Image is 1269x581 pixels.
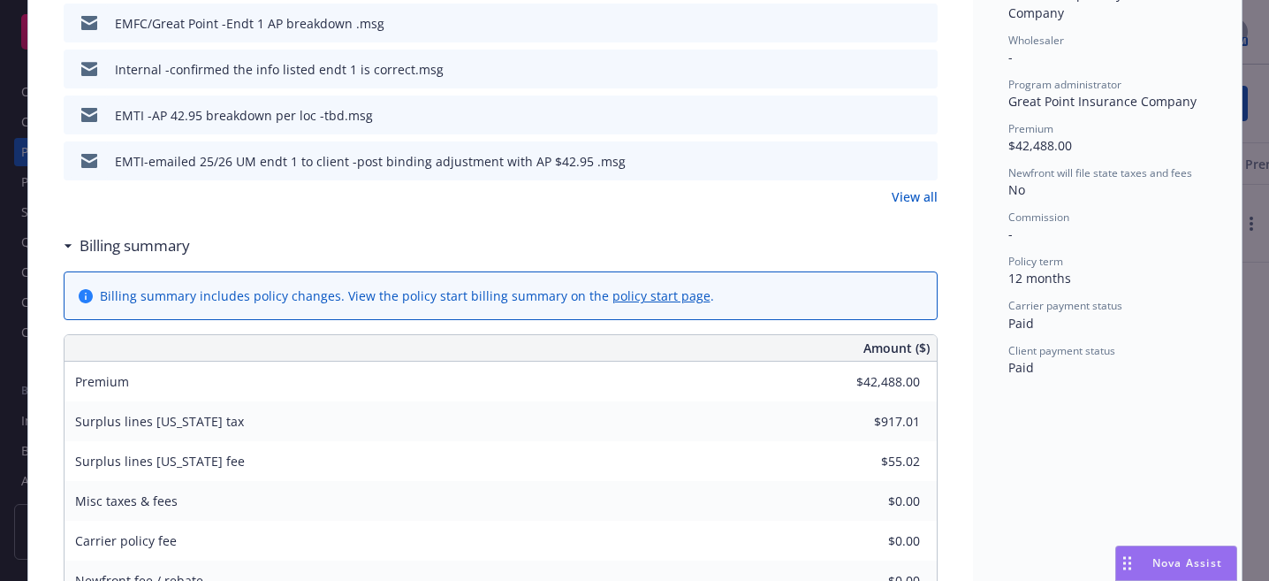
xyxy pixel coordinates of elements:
[1008,77,1121,92] span: Program administrator
[915,106,931,125] button: preview file
[915,60,931,79] button: preview file
[816,409,931,435] input: 0.00
[816,369,931,395] input: 0.00
[1008,359,1034,376] span: Paid
[1008,121,1053,136] span: Premium
[1008,165,1192,180] span: Newfront will file state taxes and fees
[1115,546,1237,581] button: Nova Assist
[1008,210,1069,225] span: Commission
[80,234,190,257] h3: Billing summary
[886,14,900,33] button: download file
[1008,181,1025,198] span: No
[1008,343,1115,358] span: Client payment status
[115,60,444,79] div: Internal -confirmed the info listed endt 1 is correct.msg
[612,287,710,304] a: policy start page
[892,187,938,206] a: View all
[64,234,190,257] div: Billing summary
[115,106,373,125] div: EMTI -AP 42.95 breakdown per loc -tbd.msg
[1008,226,1013,242] span: -
[1008,49,1013,65] span: -
[1152,555,1222,570] span: Nova Assist
[75,453,245,470] span: Surplus lines [US_STATE] fee
[816,488,931,515] input: 0.00
[915,14,931,33] button: preview file
[1008,270,1071,287] span: 12 months
[115,152,626,171] div: EMTI-emailed 25/26 UM endt 1 to client -post binding adjustment with AP $42.95 .msg
[863,339,930,357] span: Amount ($)
[816,448,931,475] input: 0.00
[1008,33,1064,48] span: Wholesaler
[75,413,244,430] span: Surplus lines [US_STATE] tax
[816,528,931,554] input: 0.00
[100,287,714,305] div: Billing summary includes policy changes. View the policy start billing summary on the .
[1008,254,1063,269] span: Policy term
[75,532,177,549] span: Carrier policy fee
[915,152,931,171] button: preview file
[1116,547,1138,580] div: Drag to move
[886,60,900,79] button: download file
[1008,137,1072,154] span: $42,488.00
[115,14,384,33] div: EMFC/Great Point -Endt 1 AP breakdown .msg
[886,106,900,125] button: download file
[75,493,178,509] span: Misc taxes & fees
[75,373,129,390] span: Premium
[1008,315,1034,332] span: Paid
[1008,298,1122,313] span: Carrier payment status
[886,152,900,171] button: download file
[1008,93,1197,110] span: Great Point Insurance Company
